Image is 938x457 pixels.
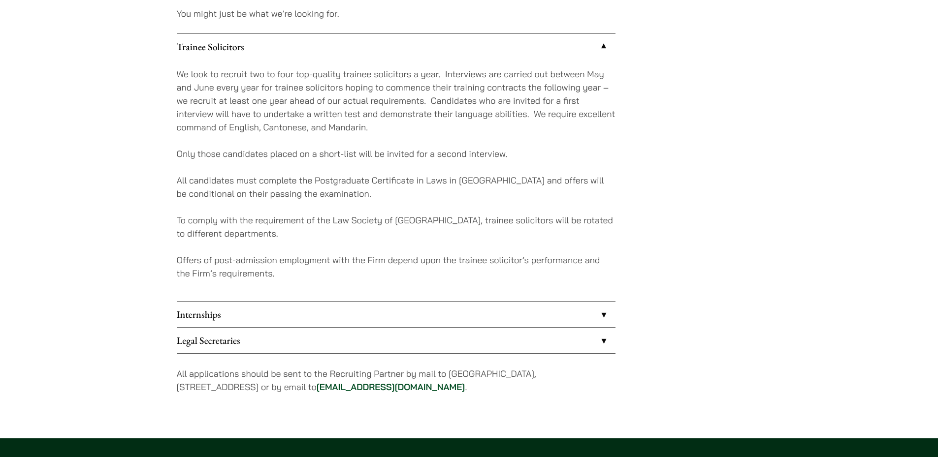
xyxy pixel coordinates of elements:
[177,34,615,60] a: Trainee Solicitors
[317,381,465,393] a: [EMAIL_ADDRESS][DOMAIN_NAME]
[177,7,615,20] p: You might just be what we’re looking for.
[177,367,615,394] p: All applications should be sent to the Recruiting Partner by mail to [GEOGRAPHIC_DATA], [STREET_A...
[177,60,615,301] div: Trainee Solicitors
[177,174,615,200] p: All candidates must complete the Postgraduate Certificate in Laws in [GEOGRAPHIC_DATA] and offers...
[177,147,615,160] p: Only those candidates placed on a short-list will be invited for a second interview.
[177,213,615,240] p: To comply with the requirement of the Law Society of [GEOGRAPHIC_DATA], trainee solicitors will b...
[177,328,615,353] a: Legal Secretaries
[177,302,615,327] a: Internships
[177,253,615,280] p: Offers of post-admission employment with the Firm depend upon the trainee solicitor’s performance...
[177,67,615,134] p: We look to recruit two to four top-quality trainee solicitors a year. Interviews are carried out ...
